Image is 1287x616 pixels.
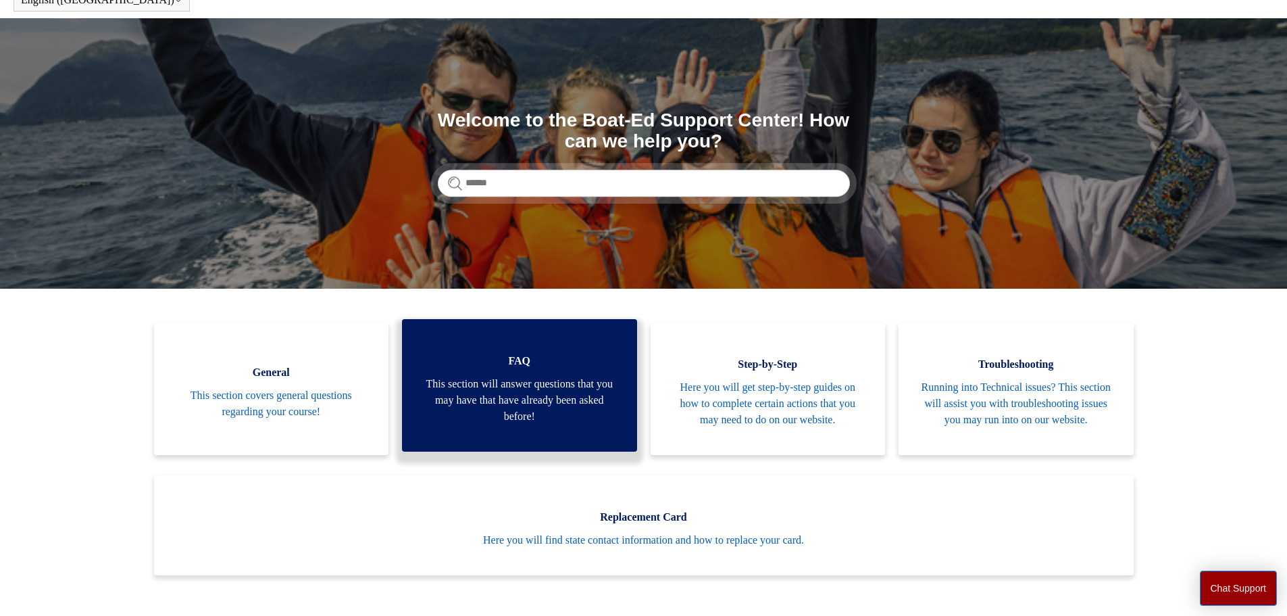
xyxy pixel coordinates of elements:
[899,323,1134,455] a: Troubleshooting Running into Technical issues? This section will assist you with troubleshooting ...
[671,379,865,428] span: Here you will get step-by-step guides on how to complete certain actions that you may need to do ...
[174,532,1113,548] span: Here you will find state contact information and how to replace your card.
[919,379,1113,428] span: Running into Technical issues? This section will assist you with troubleshooting issues you may r...
[422,353,617,369] span: FAQ
[422,376,617,425] span: This section will answer questions that you may have that have already been asked before!
[1200,571,1278,606] button: Chat Support
[651,323,886,455] a: Step-by-Step Here you will get step-by-step guides on how to complete certain actions that you ma...
[402,319,637,452] a: FAQ This section will answer questions that you may have that have already been asked before!
[438,110,850,152] h1: Welcome to the Boat-Ed Support Center! How can we help you?
[919,356,1113,373] span: Troubleshooting
[671,356,865,373] span: Step-by-Step
[154,323,389,455] a: General This section covers general questions regarding your course!
[174,364,369,381] span: General
[154,475,1134,575] a: Replacement Card Here you will find state contact information and how to replace your card.
[174,387,369,420] span: This section covers general questions regarding your course!
[438,170,850,197] input: Search
[174,509,1113,525] span: Replacement Card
